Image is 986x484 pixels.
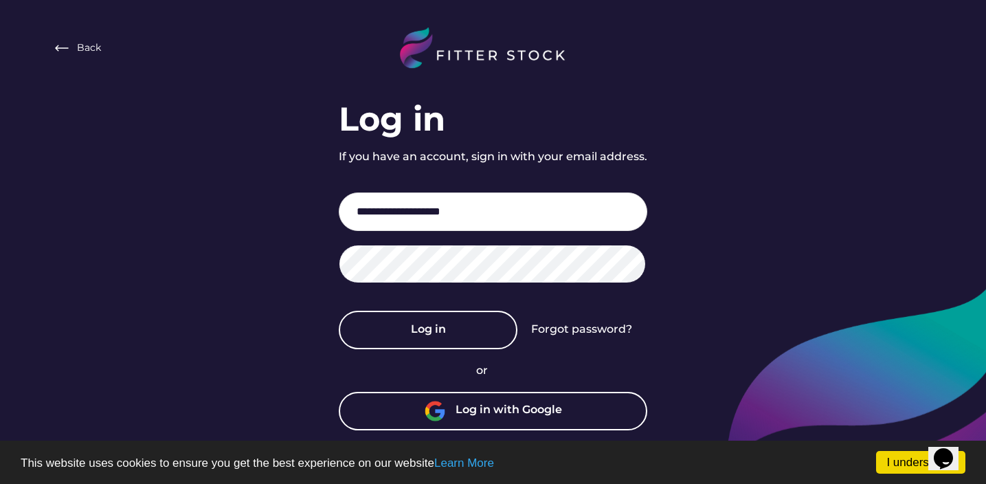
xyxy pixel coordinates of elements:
[339,311,517,349] button: Log in
[77,41,101,55] div: Back
[54,40,70,56] img: Frame%20%282%29.svg
[876,451,965,474] a: I understand!
[339,96,445,142] div: Log in
[434,456,494,470] a: Learn More
[456,402,562,420] div: Log in with Google
[400,27,585,69] img: LOGO%20%282%29.svg
[339,149,647,164] div: If you have an account, sign in with your email address.
[425,401,445,421] img: unnamed.png
[531,322,632,337] div: Forgot password?
[21,457,965,469] p: This website uses cookies to ensure you get the best experience on our website
[928,429,972,470] iframe: chat widget
[476,363,511,378] div: or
